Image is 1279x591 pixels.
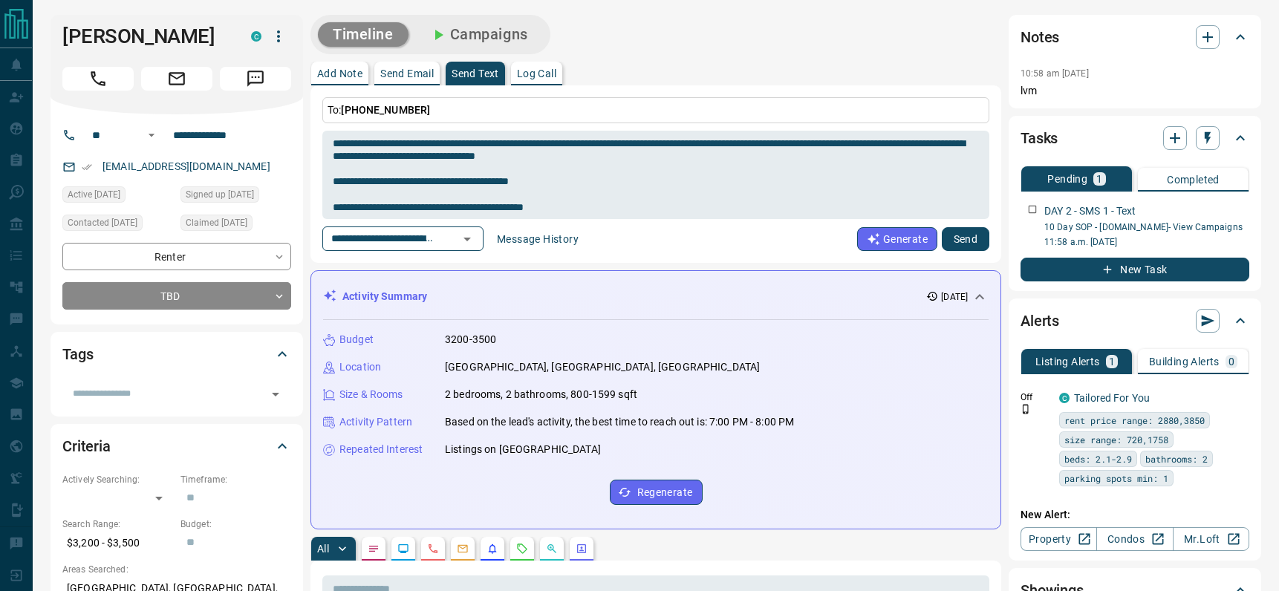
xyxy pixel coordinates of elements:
[62,342,93,366] h2: Tags
[62,434,111,458] h2: Criteria
[180,186,291,207] div: Mon Aug 11 2025
[1021,68,1089,79] p: 10:58 am [DATE]
[486,543,498,555] svg: Listing Alerts
[380,68,434,79] p: Send Email
[1021,25,1059,49] h2: Notes
[339,442,423,457] p: Repeated Interest
[1021,303,1249,339] div: Alerts
[427,543,439,555] svg: Calls
[62,336,291,372] div: Tags
[942,227,989,251] button: Send
[1021,309,1059,333] h2: Alerts
[1035,356,1100,367] p: Listing Alerts
[1044,235,1249,249] p: 11:58 a.m. [DATE]
[1021,83,1249,99] p: lvm
[368,543,380,555] svg: Notes
[339,359,381,375] p: Location
[445,387,637,402] p: 2 bedrooms, 2 bathrooms, 800-1599 sqft
[457,543,469,555] svg: Emails
[62,243,291,270] div: Renter
[546,543,558,555] svg: Opportunities
[62,25,229,48] h1: [PERSON_NAME]
[62,428,291,464] div: Criteria
[62,186,173,207] div: Mon Aug 11 2025
[339,414,412,430] p: Activity Pattern
[445,442,601,457] p: Listings on [GEOGRAPHIC_DATA]
[180,215,291,235] div: Mon Aug 11 2025
[1064,413,1205,428] span: rent price range: 2880,3850
[265,384,286,405] button: Open
[1059,393,1070,403] div: condos.ca
[318,22,409,47] button: Timeline
[1021,258,1249,281] button: New Task
[62,282,291,310] div: TBD
[488,227,588,251] button: Message History
[180,517,291,531] p: Budget:
[1149,356,1220,367] p: Building Alerts
[62,473,173,486] p: Actively Searching:
[1021,126,1058,150] h2: Tasks
[317,68,362,79] p: Add Note
[180,473,291,486] p: Timeframe:
[610,480,703,505] button: Regenerate
[62,215,173,235] div: Tue Aug 12 2025
[1064,432,1168,447] span: size range: 720,1758
[251,31,261,42] div: condos.ca
[397,543,409,555] svg: Lead Browsing Activity
[941,290,968,304] p: [DATE]
[1145,451,1208,466] span: bathrooms: 2
[1064,451,1132,466] span: beds: 2.1-2.9
[323,283,989,310] div: Activity Summary[DATE]
[1021,404,1031,414] svg: Push Notification Only
[414,22,543,47] button: Campaigns
[186,215,247,230] span: Claimed [DATE]
[1109,356,1115,367] p: 1
[445,359,760,375] p: [GEOGRAPHIC_DATA], [GEOGRAPHIC_DATA], [GEOGRAPHIC_DATA]
[342,289,427,304] p: Activity Summary
[68,187,120,202] span: Active [DATE]
[143,126,160,144] button: Open
[141,67,212,91] span: Email
[1064,471,1168,486] span: parking spots min: 1
[1021,120,1249,156] div: Tasks
[186,187,254,202] span: Signed up [DATE]
[62,531,173,555] p: $3,200 - $3,500
[1167,174,1220,185] p: Completed
[1021,507,1249,523] p: New Alert:
[82,162,92,172] svg: Email Verified
[576,543,588,555] svg: Agent Actions
[1021,527,1097,551] a: Property
[339,332,374,347] p: Budget
[1228,356,1234,367] p: 0
[445,414,794,430] p: Based on the lead's activity, the best time to reach out is: 7:00 PM - 8:00 PM
[339,387,403,402] p: Size & Rooms
[857,227,937,251] button: Generate
[1021,391,1050,404] p: Off
[317,543,329,554] p: All
[68,215,137,230] span: Contacted [DATE]
[452,68,499,79] p: Send Text
[102,160,270,172] a: [EMAIL_ADDRESS][DOMAIN_NAME]
[1044,222,1243,232] a: 10 Day SOP - [DOMAIN_NAME]- View Campaigns
[517,68,556,79] p: Log Call
[62,563,291,576] p: Areas Searched:
[516,543,528,555] svg: Requests
[62,67,134,91] span: Call
[341,104,430,116] span: [PHONE_NUMBER]
[220,67,291,91] span: Message
[1047,174,1087,184] p: Pending
[1074,392,1150,404] a: Tailored For You
[457,229,478,249] button: Open
[1173,527,1249,551] a: Mr.Loft
[1096,527,1173,551] a: Condos
[322,97,989,123] p: To:
[1044,203,1136,219] p: DAY 2 - SMS 1 - Text
[62,517,173,531] p: Search Range:
[1096,174,1102,184] p: 1
[1021,19,1249,55] div: Notes
[445,332,496,347] p: 3200-3500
